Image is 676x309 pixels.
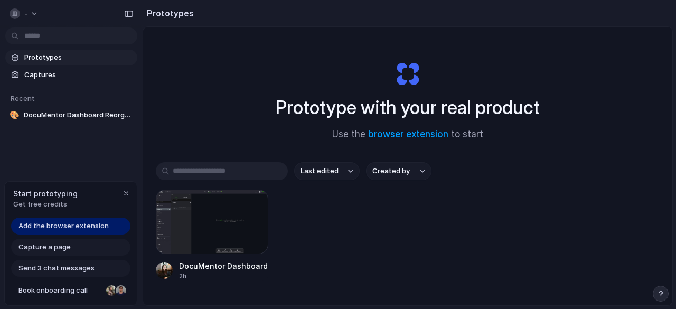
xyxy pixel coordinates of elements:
div: 2h [179,271,268,281]
span: Add the browser extension [18,221,109,231]
div: Nicole Kubica [105,284,118,297]
a: DocuMentor Dashboard ReorganizationDocuMentor Dashboard Reorganization2h [156,190,268,281]
span: Created by [372,166,410,176]
a: Prototypes [5,50,137,65]
span: Use the to start [332,128,483,142]
span: Prototypes [24,52,133,63]
a: 🎨DocuMentor Dashboard Reorganization [5,107,137,123]
button: - [5,5,44,22]
span: Start prototyping [13,188,78,199]
h2: Prototypes [143,7,194,20]
h1: Prototype with your real product [276,93,540,121]
span: Recent [11,94,35,102]
a: Book onboarding call [11,282,130,299]
button: Created by [366,162,431,180]
div: Christian Iacullo [115,284,127,297]
span: Last edited [301,166,339,176]
span: Captures [24,70,133,80]
span: Capture a page [18,242,71,252]
span: Send 3 chat messages [18,263,95,274]
span: DocuMentor Dashboard Reorganization [24,110,133,120]
div: 🎨 [10,110,20,120]
span: Get free credits [13,199,78,210]
span: - [24,8,27,19]
button: Last edited [294,162,360,180]
a: browser extension [368,129,448,139]
div: DocuMentor Dashboard Reorganization [179,260,268,271]
span: Book onboarding call [18,285,102,296]
a: Captures [5,67,137,83]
